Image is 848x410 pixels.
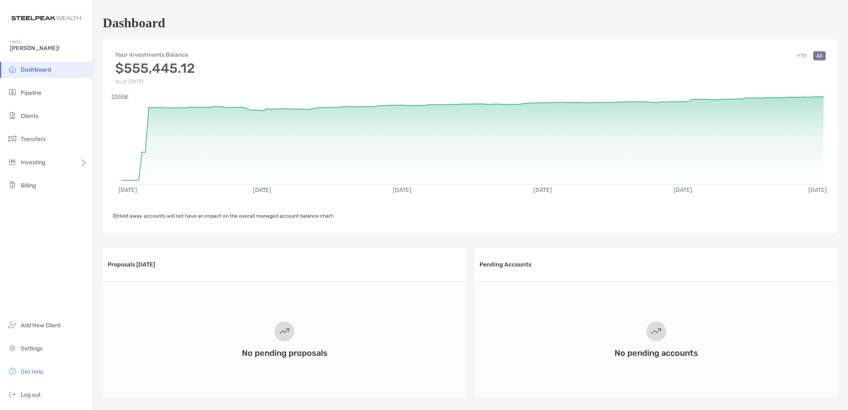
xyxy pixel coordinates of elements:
img: logout icon [7,389,17,399]
p: As of [DATE] [115,79,195,84]
span: Billing [21,182,36,189]
img: clients icon [7,110,17,120]
img: pipeline icon [7,87,17,97]
span: Held away accounts will not have an impact on the overall managed account balance chart. [113,213,334,219]
h3: Pending Accounts [479,261,531,268]
span: Investing [21,159,45,166]
span: Dashboard [21,66,51,73]
h3: $555,445.12 [115,60,195,76]
text: [DATE] [118,187,137,194]
h1: Dashboard [103,15,165,31]
img: billing icon [7,180,17,190]
h4: Your Investments Balance [115,51,195,58]
span: Get Help [21,368,43,375]
text: [DATE] [674,187,692,194]
img: Zoe Logo [10,3,82,33]
img: settings icon [7,343,17,353]
span: [PERSON_NAME]! [10,45,87,52]
text: $555K [111,94,129,101]
text: [DATE] [393,187,412,194]
img: get-help icon [7,366,17,376]
button: All [813,51,826,60]
text: [DATE] [253,187,272,194]
span: Settings [21,345,43,352]
img: investing icon [7,157,17,167]
h3: No pending proposals [242,348,328,358]
span: Pipeline [21,89,41,96]
span: Add New Client [21,322,60,329]
button: YTD [794,51,810,60]
img: dashboard icon [7,64,17,74]
span: Clients [21,113,39,120]
text: [DATE] [808,187,827,194]
h3: No pending accounts [614,348,698,358]
span: Transfers [21,136,46,143]
img: add_new_client icon [7,320,17,330]
text: [DATE] [533,187,552,194]
span: Log out [21,391,41,398]
img: transfers icon [7,134,17,144]
h3: Proposals [DATE] [108,261,155,268]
